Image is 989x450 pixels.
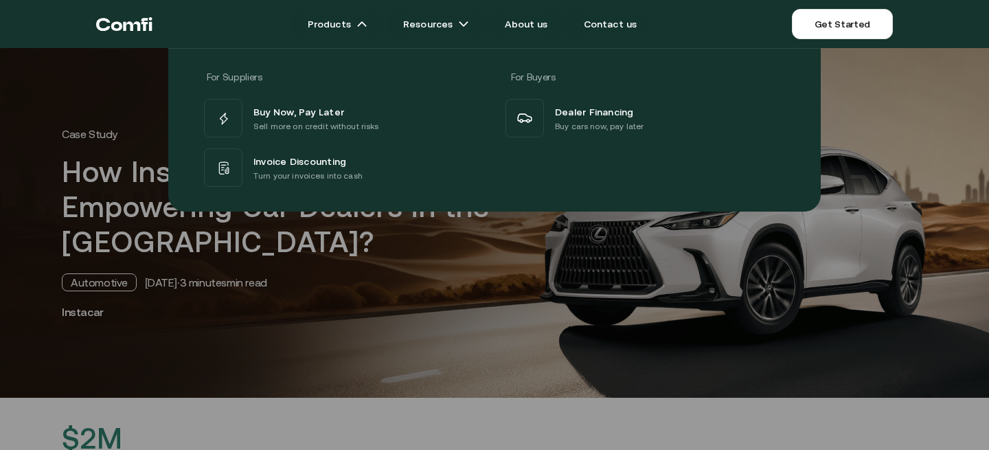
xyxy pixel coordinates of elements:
[488,10,564,38] a: About us
[792,9,893,39] a: Get Started
[201,146,486,190] a: Invoice DiscountingTurn your invoices into cash
[511,71,556,82] span: For Buyers
[567,10,654,38] a: Contact us
[253,120,379,133] p: Sell more on credit without risks
[555,120,644,133] p: Buy cars now, pay later
[555,103,634,120] span: Dealer Financing
[458,19,469,30] img: arrow icons
[96,3,152,45] a: Return to the top of the Comfi home page
[503,96,788,140] a: Dealer FinancingBuy cars now, pay later
[253,169,363,183] p: Turn your invoices into cash
[291,10,384,38] a: Productsarrow icons
[253,103,344,120] span: Buy Now, Pay Later
[387,10,486,38] a: Resourcesarrow icons
[356,19,367,30] img: arrow icons
[201,96,486,140] a: Buy Now, Pay LaterSell more on credit without risks
[207,71,262,82] span: For Suppliers
[253,153,346,169] span: Invoice Discounting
